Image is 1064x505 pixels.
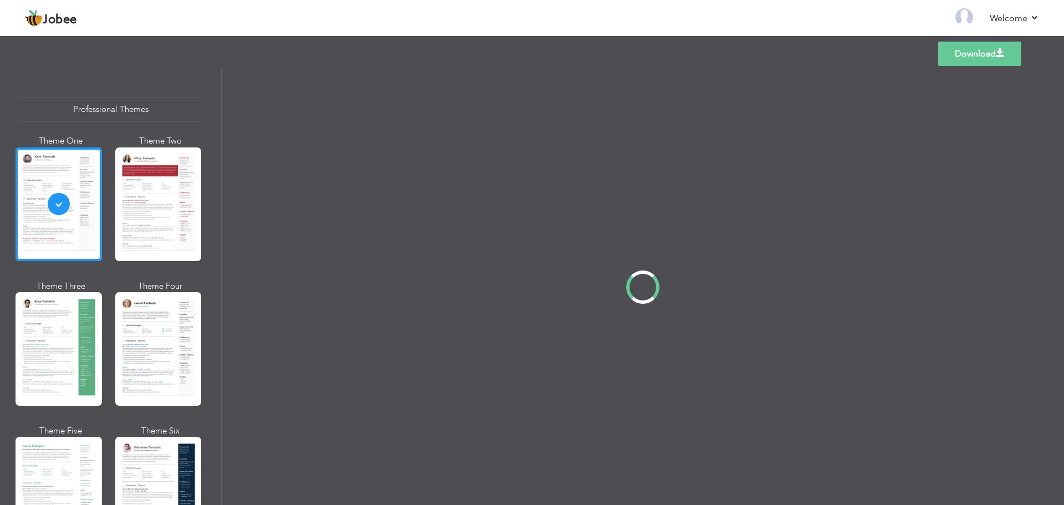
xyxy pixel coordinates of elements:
[25,9,43,27] img: jobee.io
[25,9,77,27] a: Jobee
[938,42,1021,66] a: Download
[955,8,973,26] img: Profile Img
[43,14,77,26] span: Jobee
[990,12,1039,25] a: Welcome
